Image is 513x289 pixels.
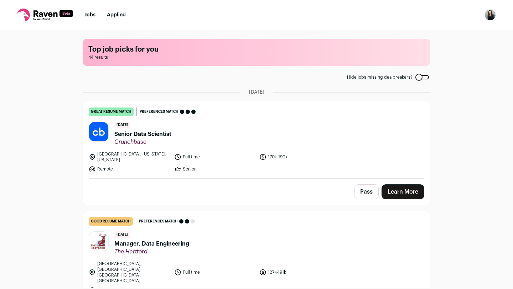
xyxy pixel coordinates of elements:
span: Senior Data Scientist [114,130,171,138]
li: 127k-191k [259,261,341,284]
span: [DATE] [114,122,130,128]
li: Full time [174,151,255,163]
span: [DATE] [249,89,264,96]
button: Pass [354,184,379,199]
li: Full time [174,261,255,284]
span: Hide jobs missing dealbreakers? [347,74,413,80]
img: 19118571-medium_jpg [484,9,496,21]
li: 170k-190k [259,151,341,163]
a: great resume match Preferences match [DATE] Senior Data Scientist Crunchbase [GEOGRAPHIC_DATA], [... [83,102,430,178]
li: [GEOGRAPHIC_DATA], [US_STATE], [US_STATE] [89,151,170,163]
span: 44 results [88,54,425,60]
img: 060eab2a8c01f723c747ce9464b121d0d287f2e856c540de568e9506d4f2ee17.jpg [89,122,108,141]
li: Remote [89,165,170,173]
a: Learn More [382,184,424,199]
img: 74be62612a2014b156983777a6ae6ff8b84916f922b81076b8914a3dd4286daf.jpg [89,232,108,251]
span: The Hartford [114,248,189,255]
div: good resume match [89,217,133,226]
span: Crunchbase [114,138,171,146]
a: Jobs [84,12,95,17]
span: Preferences match [139,218,178,225]
a: Applied [107,12,126,17]
span: Preferences match [140,108,178,115]
div: great resume match [89,107,134,116]
li: [GEOGRAPHIC_DATA], [GEOGRAPHIC_DATA], [GEOGRAPHIC_DATA], [GEOGRAPHIC_DATA] [89,261,170,284]
span: Manager, Data Engineering [114,240,189,248]
li: Senior [174,165,255,173]
span: [DATE] [114,231,130,238]
h1: Top job picks for you [88,44,425,54]
button: Open dropdown [484,9,496,21]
